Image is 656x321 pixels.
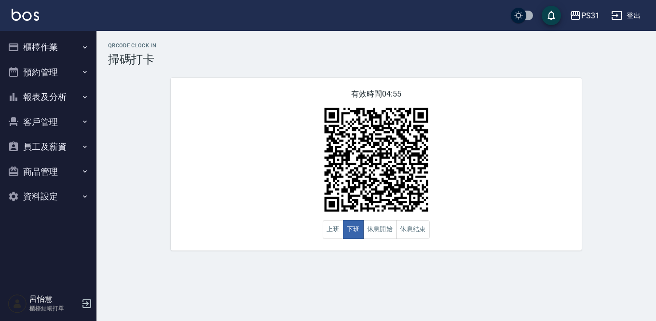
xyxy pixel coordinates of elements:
button: 員工及薪資 [4,134,93,159]
button: PS31 [566,6,603,26]
button: 上班 [323,220,343,239]
h5: 呂怡慧 [29,294,79,304]
button: 預約管理 [4,60,93,85]
p: 櫃檯結帳打單 [29,304,79,313]
button: 商品管理 [4,159,93,184]
img: Logo [12,9,39,21]
button: 休息開始 [363,220,397,239]
button: 報表及分析 [4,84,93,110]
h3: 掃碼打卡 [108,53,644,66]
button: 登出 [607,7,644,25]
h2: QRcode Clock In [108,42,644,49]
button: save [542,6,561,25]
img: Person [8,294,27,313]
div: 有效時間 04:55 [171,78,582,251]
button: 櫃檯作業 [4,35,93,60]
button: 休息結束 [396,220,430,239]
button: 資料設定 [4,184,93,209]
div: PS31 [581,10,600,22]
button: 客戶管理 [4,110,93,135]
button: 下班 [343,220,364,239]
